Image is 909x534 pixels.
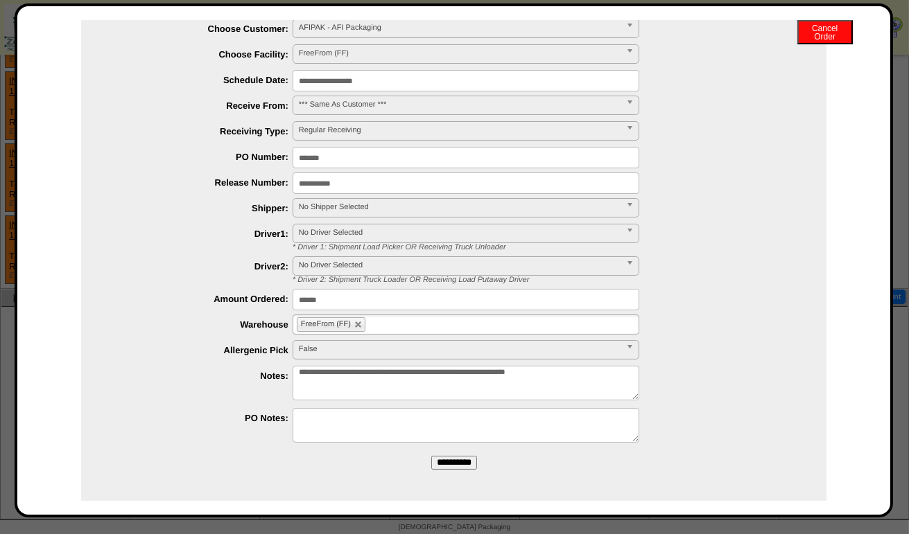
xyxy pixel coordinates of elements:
label: Release Number: [109,177,293,188]
label: Choose Facility: [109,49,293,60]
label: Warehouse [109,319,293,330]
div: * Driver 1: Shipment Load Picker OR Receiving Truck Unloader [282,243,826,251]
label: Choose Customer: [109,24,293,34]
span: FreeFrom (FF) [301,320,351,328]
span: Regular Receiving [299,122,621,139]
span: AFIPAK - AFI Packaging [299,19,621,36]
label: Allergenic Pick [109,345,293,355]
label: PO Notes: [109,413,293,423]
button: CancelOrder [797,20,853,44]
span: No Driver Selected [299,224,621,241]
span: No Driver Selected [299,257,621,274]
label: Receive From: [109,100,293,111]
label: Driver1: [109,229,293,239]
label: Notes: [109,371,293,381]
span: FreeFrom (FF) [299,45,621,62]
span: No Shipper Selected [299,199,621,215]
span: False [299,341,621,357]
label: Schedule Date: [109,75,293,85]
label: Receiving Type: [109,126,293,136]
label: Shipper: [109,203,293,213]
label: PO Number: [109,152,293,162]
label: Driver2: [109,261,293,272]
label: Amount Ordered: [109,294,293,304]
div: * Driver 2: Shipment Truck Loader OR Receiving Load Putaway Driver [282,276,826,284]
